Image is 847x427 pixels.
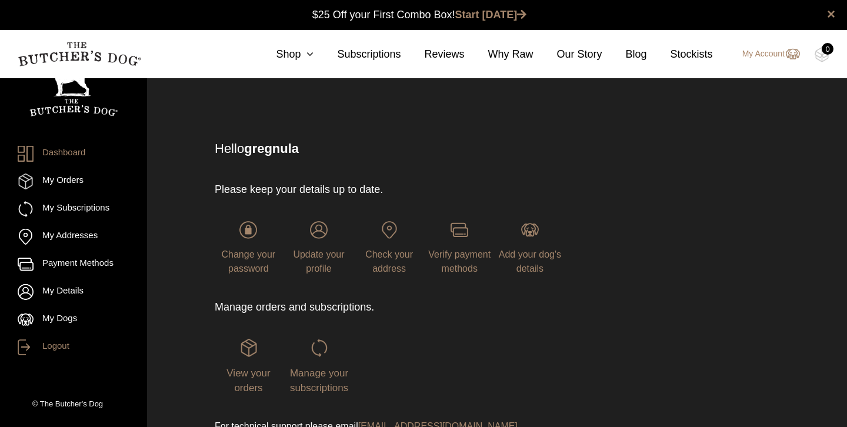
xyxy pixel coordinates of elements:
img: TBD_Cart-Empty.png [815,47,829,62]
a: My Subscriptions [18,201,129,217]
a: close [827,7,835,21]
a: My Account [731,47,800,61]
img: login-TBD_Profile.png [310,221,328,239]
img: login-TBD_Password.png [239,221,257,239]
a: My Details [18,284,129,300]
a: View your orders [215,339,282,393]
a: Blog [602,46,647,62]
strong: gregnula [244,141,299,156]
a: Dashboard [18,146,129,162]
img: login-TBD_Subscriptions.png [311,339,328,356]
a: My Addresses [18,229,129,245]
a: Our Story [533,46,602,62]
a: My Dogs [18,312,129,328]
span: Check your address [365,249,413,273]
a: Verify payment methods [426,221,493,273]
img: login-TBD_Dog.png [521,221,539,239]
a: My Orders [18,174,129,189]
p: Hello [215,139,761,158]
a: Logout [18,339,129,355]
span: Manage your subscriptions [290,368,348,394]
img: TBD_Portrait_Logo_White.png [29,61,118,116]
a: Subscriptions [314,46,401,62]
span: Update your profile [293,249,344,273]
a: Manage your subscriptions [285,339,353,393]
img: login-TBD_Address.png [381,221,398,239]
img: login-TBD_Payments.png [451,221,468,239]
a: Reviews [401,46,464,62]
span: View your orders [226,368,270,394]
span: Verify payment methods [428,249,491,273]
span: Add your dog's details [499,249,561,273]
a: Why Raw [465,46,533,62]
a: Check your address [355,221,423,273]
a: Shop [252,46,314,62]
p: Manage orders and subscriptions. [215,299,563,315]
a: Stockists [647,46,713,62]
a: Start [DATE] [455,9,527,21]
span: Change your password [222,249,276,273]
div: 0 [822,43,833,55]
a: Change your password [215,221,282,273]
img: login-TBD_Orders.png [240,339,258,356]
a: Add your dog's details [496,221,564,273]
a: Update your profile [285,221,353,273]
a: Payment Methods [18,256,129,272]
p: Please keep your details up to date. [215,182,563,198]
